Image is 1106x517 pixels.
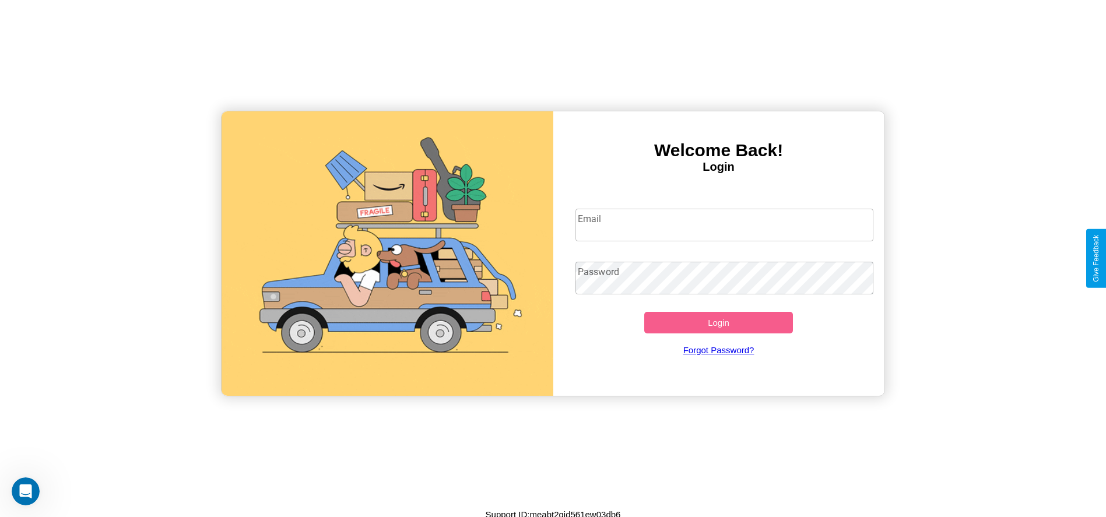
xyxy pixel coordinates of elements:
[570,333,868,367] a: Forgot Password?
[1092,235,1100,282] div: Give Feedback
[644,312,793,333] button: Login
[12,477,40,505] iframe: Intercom live chat
[553,160,884,174] h4: Login
[222,111,553,396] img: gif
[553,140,884,160] h3: Welcome Back!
